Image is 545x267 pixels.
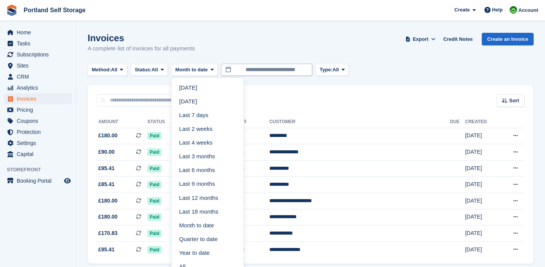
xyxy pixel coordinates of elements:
span: Paid [147,181,161,188]
span: £170.83 [98,229,118,237]
a: Credit Notes [440,33,476,45]
span: All [332,66,339,74]
td: [DATE] [465,209,499,225]
span: Help [492,6,503,14]
span: Paid [147,246,161,254]
span: Storefront [7,166,76,174]
button: Status: All [131,64,168,76]
img: stora-icon-8386f47178a22dfd0bd8f6a31ec36ba5ce8667c1dd55bd0f319d3a0aa187defe.svg [6,5,18,16]
span: Sites [17,60,62,71]
a: Last 4 weeks [174,136,241,150]
th: Created [465,116,499,128]
a: Last 7 days [174,108,241,122]
a: menu [4,27,72,38]
span: Sort [509,97,519,105]
a: Last 3 months [174,150,241,163]
button: Export [404,33,437,45]
a: menu [4,116,72,126]
a: Preview store [63,176,72,185]
a: [DATE] [174,81,241,95]
span: Capital [17,149,62,159]
a: menu [4,82,72,93]
span: £180.00 [98,197,118,205]
a: Last 9 months [174,177,241,191]
span: Method: [92,66,111,74]
button: Type: All [315,64,349,76]
a: menu [4,38,72,49]
a: Year to date [174,246,241,260]
span: Analytics [17,82,62,93]
span: CRM [17,71,62,82]
td: [DATE] [465,193,499,209]
td: [DATE] [465,128,499,144]
a: Month to date [174,219,241,232]
span: Export [413,35,428,43]
a: menu [4,60,72,71]
a: menu [4,138,72,148]
a: Last 2 weeks [174,122,241,136]
span: Paid [147,148,161,156]
h1: Invoices [88,33,195,43]
a: [DATE] [174,95,241,108]
a: Last 12 months [174,191,241,205]
span: £85.41 [98,180,115,188]
span: All [152,66,158,74]
td: [DATE] [465,144,499,161]
span: Paid [147,197,161,205]
span: Settings [17,138,62,148]
a: menu [4,93,72,104]
a: menu [4,105,72,115]
a: menu [4,149,72,159]
span: Subscriptions [17,49,62,60]
span: Status: [135,66,152,74]
th: Due [450,116,465,128]
th: Amount [97,116,147,128]
span: Paid [147,165,161,172]
span: Paid [147,230,161,237]
th: Customer [269,116,450,128]
span: £95.41 [98,246,115,254]
span: £95.41 [98,164,115,172]
span: Tasks [17,38,62,49]
td: [DATE] [465,160,499,177]
span: £90.00 [98,148,115,156]
span: Booking Portal [17,175,62,186]
span: Paid [147,213,161,221]
td: [DATE] [465,225,499,242]
a: Quarter to date [174,232,241,246]
span: Account [518,6,538,14]
span: Create [454,6,470,14]
a: menu [4,71,72,82]
a: menu [4,49,72,60]
p: A complete list of invoices for all payments [88,44,195,53]
span: Protection [17,127,62,137]
span: £180.00 [98,213,118,221]
span: Type: [320,66,332,74]
span: Home [17,27,62,38]
span: Month to date [175,66,208,74]
a: menu [4,175,72,186]
button: Method: All [88,64,128,76]
a: Portland Self Storage [21,4,89,16]
span: Coupons [17,116,62,126]
a: menu [4,127,72,137]
td: [DATE] [465,177,499,193]
span: £180.00 [98,132,118,140]
img: Ryan Stevens [510,6,517,14]
span: Paid [147,132,161,140]
a: Last 6 months [174,164,241,177]
span: All [111,66,118,74]
a: Last 18 months [174,205,241,219]
a: Create an Invoice [482,33,534,45]
button: Month to date [171,64,218,76]
td: [DATE] [465,241,499,257]
th: Status [147,116,175,128]
span: Invoices [17,93,62,104]
span: Pricing [17,105,62,115]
